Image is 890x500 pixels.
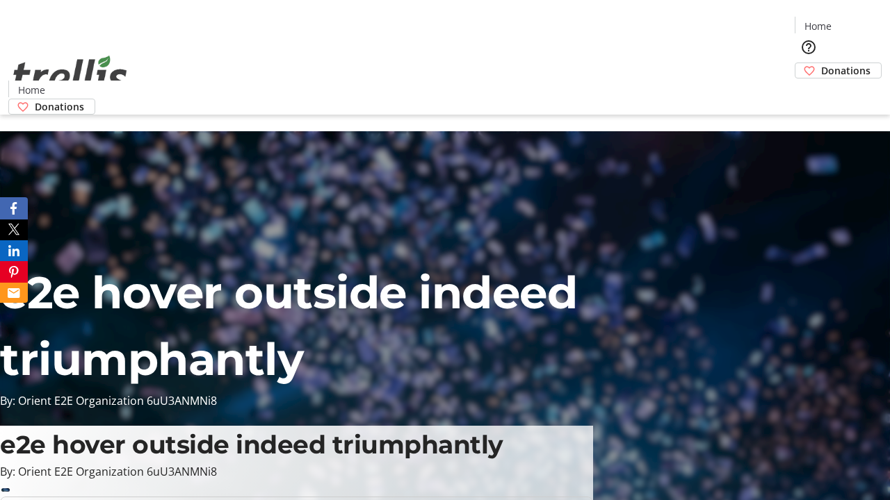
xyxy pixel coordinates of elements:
img: Orient E2E Organization 6uU3ANMNi8's Logo [8,40,132,110]
a: Donations [795,62,882,78]
span: Home [804,19,832,33]
a: Donations [8,99,95,115]
a: Home [795,19,840,33]
span: Donations [35,99,84,114]
a: Home [9,83,54,97]
span: Home [18,83,45,97]
button: Help [795,33,823,61]
span: Donations [821,63,871,78]
button: Cart [795,78,823,106]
